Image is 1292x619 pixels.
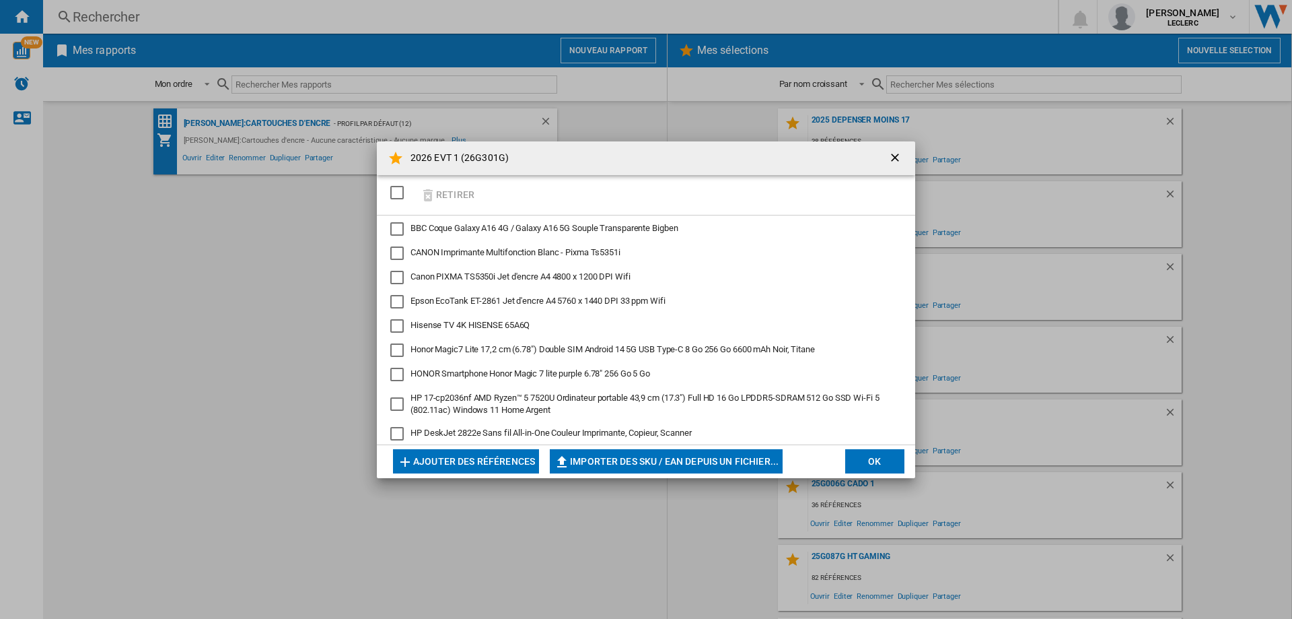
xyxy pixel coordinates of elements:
[410,428,692,438] span: HP DeskJet 2822e Sans fil All-in-One Couleur Imprimante, Copieur, Scanner
[410,223,678,233] span: BBC Coque Galaxy A16 4G / Galaxy A16 5G Souple Transparente Bigben
[410,344,815,354] span: Honor Magic7 Lite 17,2 cm (6.78") Double SIM Android 14 5G USB Type-C 8 Go 256 Go 6600 mAh Noir, ...
[390,344,891,357] md-checkbox: Honor Magic7 Lite 17,2 cm (6.78") Double SIM Android 14 5G USB Type-C 8 Go 256 Go 6600 mAh Noir, ...
[888,151,904,167] ng-md-icon: getI18NText('BUTTONS.CLOSE_DIALOG')
[410,393,880,415] span: HP 17-cp2036nf AMD Ryzen™ 5 7520U Ordinateur portable 43,9 cm (17.3") Full HD 16 Go LPDDR5-SDRAM ...
[845,449,904,474] button: OK
[390,222,891,236] md-checkbox: BBC Coque Galaxy A16 4G / Galaxy A16 5G Souple Transparente Bigben
[390,319,891,333] md-checkbox: Hisense TV 4K HISENSE 65A6Q
[404,152,509,165] h4: 2026 EVT 1 (26G301G)
[416,179,478,211] button: Retirer
[393,449,539,474] button: Ajouter des références
[883,145,910,172] button: getI18NText('BUTTONS.CLOSE_DIALOG')
[390,368,891,381] md-checkbox: HONOR Smartphone Honor Magic 7 lite purple 6.78" 256 Go 5 Go
[410,247,620,257] span: CANON Imprimante Multifonction Blanc - Pixma Ts5351i
[390,427,891,441] md-checkbox: HP DeskJet 2822e Sans fil All-in-One Couleur Imprimante, Copieur, Scanner
[410,271,631,282] span: Canon PIXMA TS5350i Jet d'encre A4 4800 x 1200 DPI Wifi
[410,368,650,379] span: HONOR Smartphone Honor Magic 7 lite purple 6.78" 256 Go 5 Go
[390,295,891,308] md-checkbox: Epson EcoTank ET-2861 Jet d'encre A4 5760 x 1440 DPI 33 ppm Wifi
[390,247,891,260] md-checkbox: CANON Imprimante Multifonction Blanc - Pixma Ts5351i
[390,271,891,284] md-checkbox: Canon PIXMA TS5350i Jet d'encre A4 4800 x 1200 DPI Wifi
[390,182,410,204] md-checkbox: SELECTIONS.EDITION_POPUP.SELECT_DESELECT
[550,449,783,474] button: Importer des SKU / EAN depuis un fichier...
[410,296,666,306] span: Epson EcoTank ET-2861 Jet d'encre A4 5760 x 1440 DPI 33 ppm Wifi
[390,392,891,416] md-checkbox: HP 17-cp2036nf AMD Ryzen™ 5 7520U Ordinateur portable 43,9 cm (17.3") Full HD 16 Go LPDDR5-SDRAM ...
[410,320,530,330] span: Hisense TV 4K HISENSE 65A6Q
